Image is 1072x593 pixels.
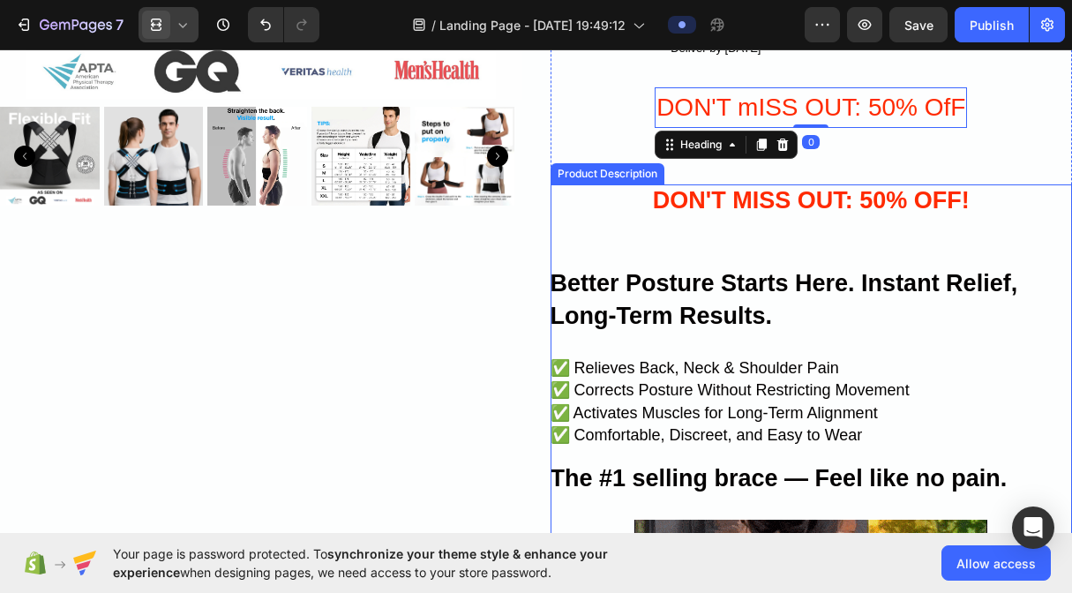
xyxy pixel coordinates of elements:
div: Heading [677,87,725,103]
span: Landing Page - [DATE] 19:49:12 [439,16,626,34]
strong: DON'T MISS OUT [653,138,845,164]
button: Carousel Next Arrow [487,96,508,117]
div: Publish [970,16,1014,34]
button: Save [889,7,948,42]
h2: DON'T mISS OUT: 50% OfF [655,38,967,79]
strong: : 50% OFF! [845,138,970,164]
span: Allow access [956,554,1036,573]
p: 7 [116,14,124,35]
button: Allow access [941,545,1051,581]
div: Open Intercom Messenger [1012,507,1054,549]
div: 0 [802,86,820,100]
span: / [431,16,436,34]
span: Save [904,18,933,33]
button: Carousel Back Arrow [14,96,35,117]
button: 7 [7,7,131,42]
div: Product Description [554,116,661,132]
div: Undo/Redo [248,7,319,42]
span: synchronize your theme style & enhance your experience [113,546,608,580]
button: Publish [955,7,1029,42]
span: Your page is password protected. To when designing pages, we need access to your store password. [113,544,677,582]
